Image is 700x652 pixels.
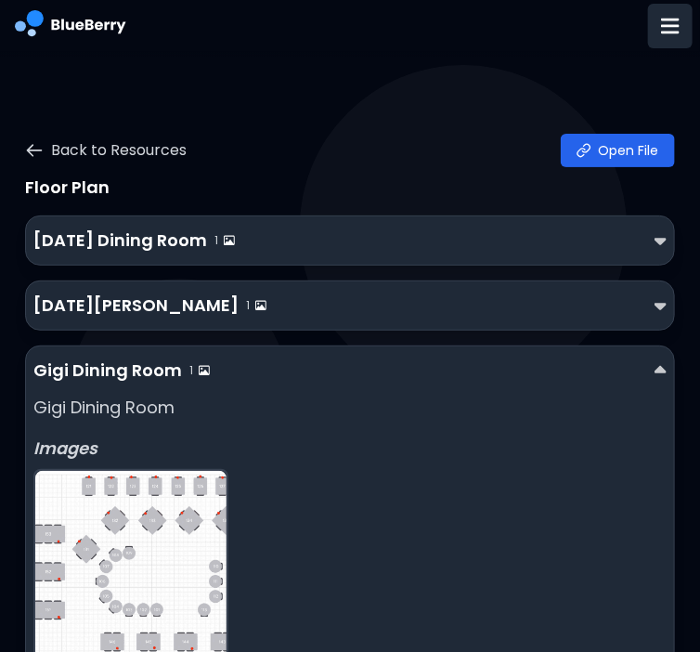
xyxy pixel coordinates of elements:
[561,134,675,167] a: Open File
[33,293,239,319] p: [DATE][PERSON_NAME]
[224,235,235,246] img: image
[33,395,666,421] p: Gigi Dining Room
[33,228,207,254] p: [DATE] Dining Room
[655,296,667,316] img: down chevron
[25,139,187,162] button: Back to Resources
[33,436,666,462] p: Images
[655,361,667,381] img: down chevron
[255,300,266,311] img: image
[655,231,667,251] img: down chevron
[33,358,182,384] p: Gigi Dining Room
[189,363,210,378] div: 1
[661,16,680,37] img: hamburger
[25,175,674,201] p: Floor Plan
[246,298,266,313] div: 1
[199,365,210,376] img: image
[214,233,235,248] div: 1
